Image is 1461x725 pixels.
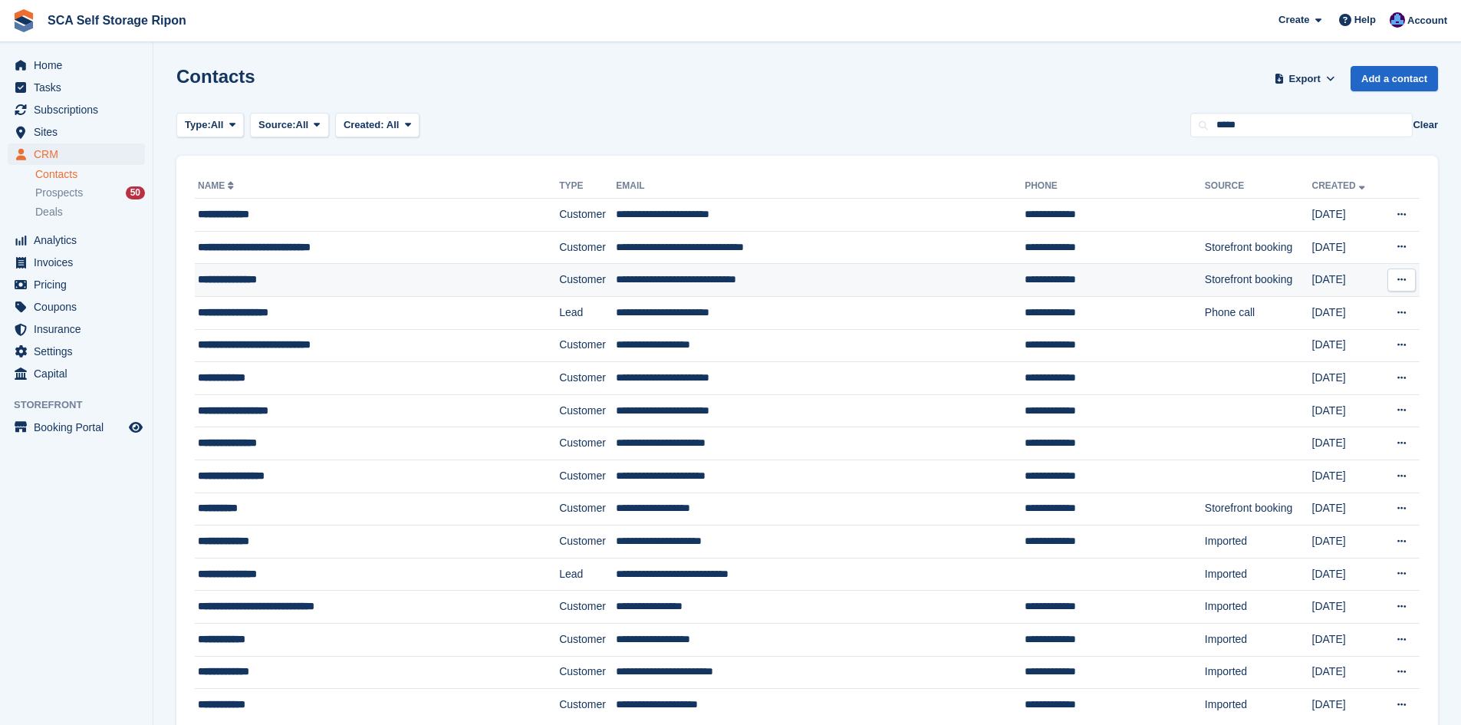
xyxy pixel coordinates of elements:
span: All [387,119,400,130]
td: Customer [559,623,616,656]
td: [DATE] [1312,296,1380,329]
span: Storefront [14,397,153,413]
td: Customer [559,460,616,493]
td: [DATE] [1312,526,1380,559]
td: [DATE] [1312,329,1380,362]
h1: Contacts [176,66,255,87]
td: [DATE] [1312,493,1380,526]
td: Customer [559,199,616,232]
td: [DATE] [1312,231,1380,264]
td: Imported [1205,526,1312,559]
span: Help [1354,12,1376,28]
img: Sarah Race [1390,12,1405,28]
a: menu [8,143,145,165]
span: Booking Portal [34,417,126,438]
button: Export [1271,66,1338,91]
span: Subscriptions [34,99,126,120]
span: Pricing [34,274,126,295]
span: Deals [35,205,63,219]
td: Imported [1205,656,1312,689]
a: Contacts [35,167,145,182]
td: Customer [559,362,616,395]
span: Tasks [34,77,126,98]
td: Customer [559,264,616,297]
button: Source: All [250,113,329,138]
td: Imported [1205,623,1312,656]
td: Customer [559,591,616,624]
a: menu [8,296,145,318]
td: Customer [559,231,616,264]
th: Type [559,174,616,199]
span: Account [1407,13,1447,28]
td: Phone call [1205,296,1312,329]
td: [DATE] [1312,460,1380,493]
td: [DATE] [1312,199,1380,232]
td: Customer [559,689,616,721]
span: Capital [34,363,126,384]
span: Insurance [34,318,126,340]
span: Created: [344,119,384,130]
td: [DATE] [1312,689,1380,721]
span: CRM [34,143,126,165]
td: Lead [559,558,616,591]
button: Clear [1413,117,1438,133]
a: Add a contact [1351,66,1438,91]
a: menu [8,341,145,362]
span: Coupons [34,296,126,318]
td: Customer [559,427,616,460]
td: [DATE] [1312,656,1380,689]
span: Invoices [34,252,126,273]
span: Analytics [34,229,126,251]
span: Prospects [35,186,83,200]
span: Export [1289,71,1321,87]
a: menu [8,318,145,340]
td: [DATE] [1312,427,1380,460]
span: Settings [34,341,126,362]
a: Prospects 50 [35,185,145,201]
a: menu [8,363,145,384]
span: Type: [185,117,211,133]
td: Storefront booking [1205,231,1312,264]
td: [DATE] [1312,591,1380,624]
span: Source: [258,117,295,133]
a: menu [8,417,145,438]
td: Customer [559,526,616,559]
a: menu [8,274,145,295]
span: Home [34,54,126,76]
td: Customer [559,493,616,526]
td: [DATE] [1312,264,1380,297]
th: Source [1205,174,1312,199]
td: Customer [559,329,616,362]
td: Storefront booking [1205,493,1312,526]
a: SCA Self Storage Ripon [41,8,192,33]
span: Create [1278,12,1309,28]
th: Phone [1025,174,1205,199]
td: Imported [1205,591,1312,624]
td: Imported [1205,689,1312,721]
td: [DATE] [1312,558,1380,591]
td: Storefront booking [1205,264,1312,297]
td: [DATE] [1312,362,1380,395]
td: Imported [1205,558,1312,591]
a: menu [8,99,145,120]
span: All [211,117,224,133]
td: Customer [559,656,616,689]
a: Name [198,180,237,191]
button: Created: All [335,113,420,138]
td: [DATE] [1312,394,1380,427]
td: Lead [559,296,616,329]
a: menu [8,54,145,76]
a: Preview store [127,418,145,437]
a: menu [8,229,145,251]
a: menu [8,252,145,273]
a: menu [8,77,145,98]
td: [DATE] [1312,623,1380,656]
button: Type: All [176,113,244,138]
a: Created [1312,180,1368,191]
div: 50 [126,186,145,199]
td: Customer [559,394,616,427]
img: stora-icon-8386f47178a22dfd0bd8f6a31ec36ba5ce8667c1dd55bd0f319d3a0aa187defe.svg [12,9,35,32]
span: Sites [34,121,126,143]
a: Deals [35,204,145,220]
span: All [296,117,309,133]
